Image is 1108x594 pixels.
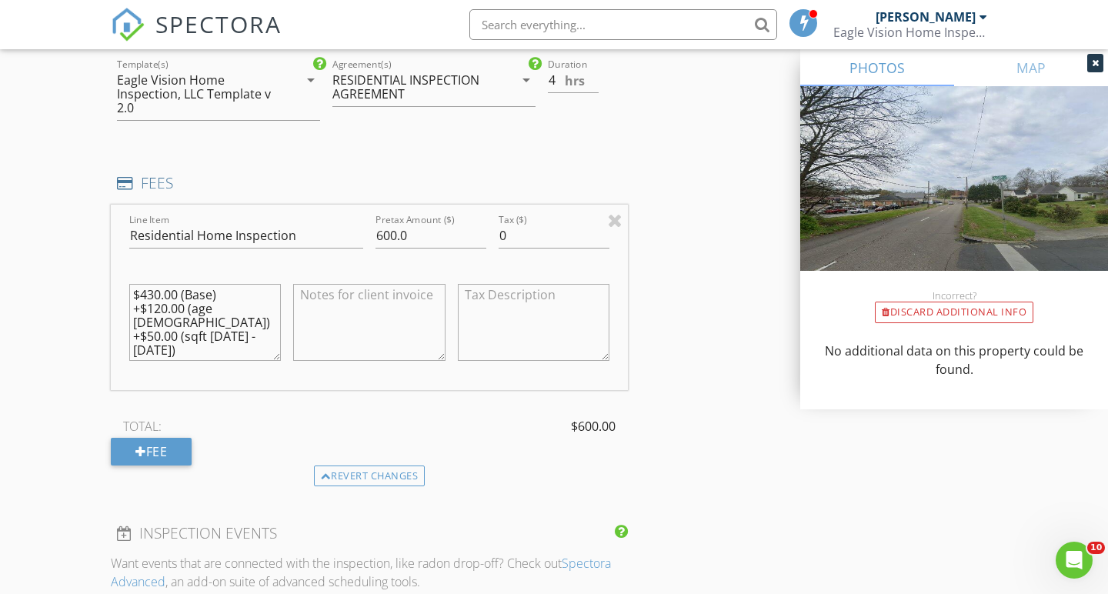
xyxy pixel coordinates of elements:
div: Eagle Vision Home Inspection, LLC Template v 2.0 [117,73,280,115]
span: $600.00 [571,417,616,435]
input: Search everything... [469,9,777,40]
p: No additional data on this property could be found. [819,342,1090,379]
input: 0.0 [548,68,599,93]
div: Incorrect? [800,289,1108,302]
span: 10 [1087,542,1105,554]
i: arrow_drop_down [302,71,320,89]
h4: FEES [117,173,622,193]
div: Eagle Vision Home Inspection, LLC [833,25,987,40]
div: [PERSON_NAME] [876,9,976,25]
img: The Best Home Inspection Software - Spectora [111,8,145,42]
a: SPECTORA [111,21,282,53]
p: Want events that are connected with the inspection, like radon drop-off? Check out , an add-on su... [111,554,628,591]
div: Fee [111,438,192,466]
i: arrow_drop_down [517,71,536,89]
a: Spectora Advanced [111,555,611,590]
a: MAP [954,49,1108,86]
div: Revert changes [314,466,426,487]
img: streetview [800,86,1108,308]
span: hrs [565,75,585,87]
span: SPECTORA [155,8,282,40]
a: PHOTOS [800,49,954,86]
span: TOTAL: [123,417,162,435]
div: RESIDENTIAL INSPECTION AGREEMENT [332,73,496,101]
div: Discard Additional info [875,302,1033,323]
iframe: Intercom live chat [1056,542,1093,579]
h4: INSPECTION EVENTS [117,523,622,543]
